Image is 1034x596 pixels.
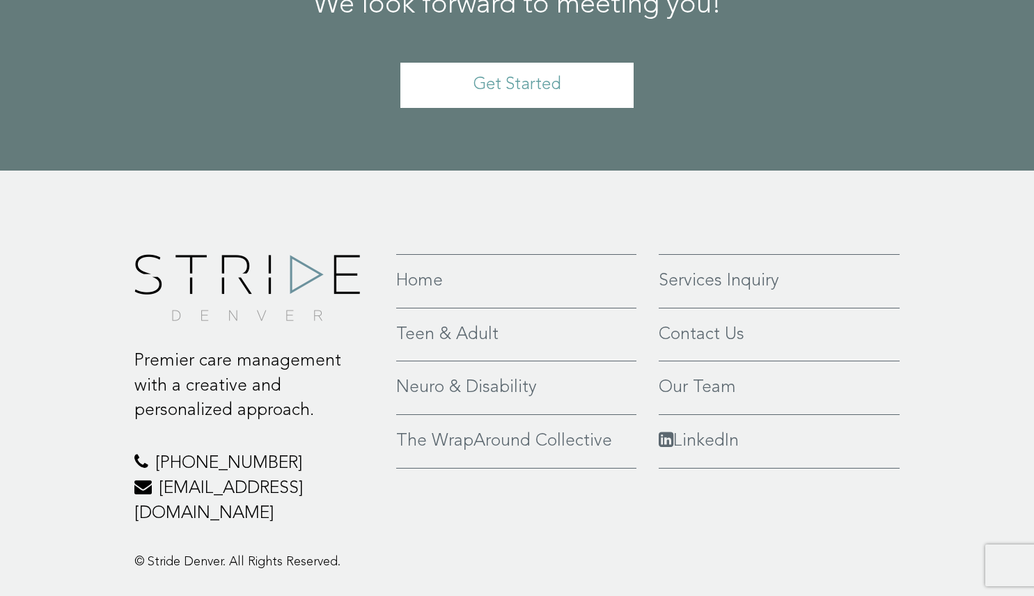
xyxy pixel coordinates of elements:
a: Services Inquiry [659,269,900,294]
a: Our Team [659,375,900,400]
a: The WrapAround Collective [396,429,636,454]
a: LinkedIn [659,429,900,454]
a: Teen & Adult [396,322,636,347]
a: Home [396,269,636,294]
a: Get Started [400,63,634,108]
a: Contact Us [659,322,900,347]
span: © Stride Denver. All Rights Reserved. [134,556,340,568]
img: footer-logo.png [134,254,360,321]
p: Premier care management with a creative and personalized approach. [134,349,376,423]
p: [PHONE_NUMBER] [EMAIL_ADDRESS][DOMAIN_NAME] [134,451,376,526]
a: Neuro & Disability [396,375,636,400]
